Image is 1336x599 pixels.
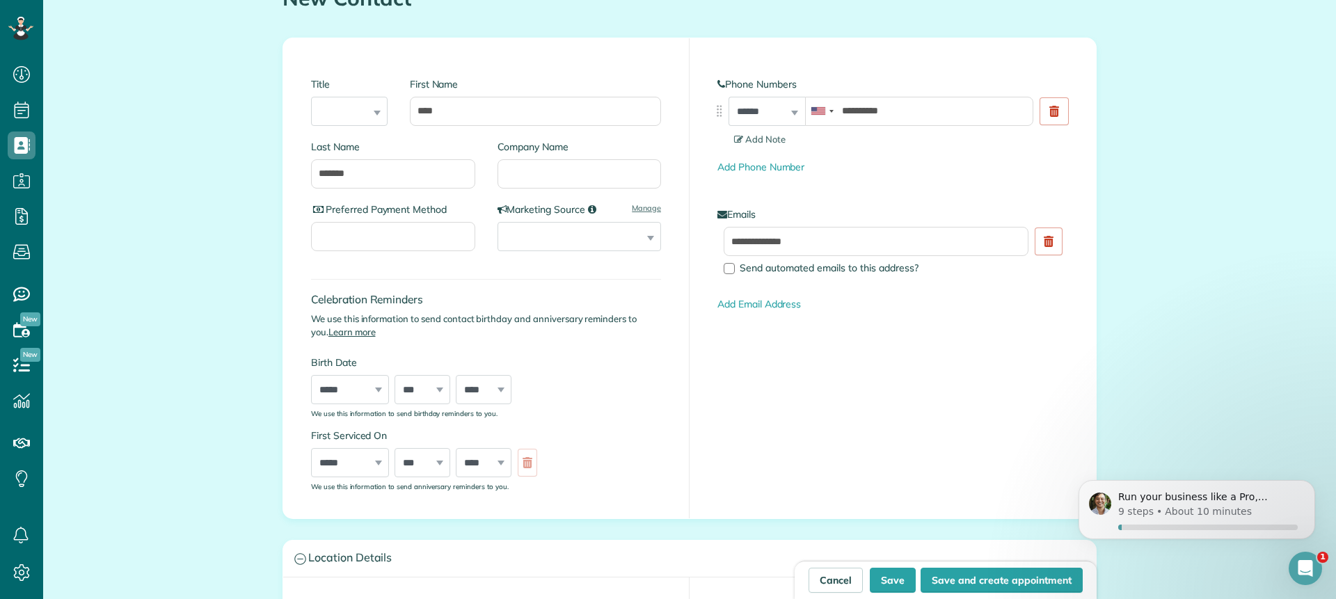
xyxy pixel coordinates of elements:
label: First Name [410,77,661,91]
a: Add Email Address [717,298,801,310]
iframe: Intercom notifications message [1058,464,1336,561]
img: drag_indicator-119b368615184ecde3eda3c64c821f6cf29d3e2b97b89ee44bc31753036683e5.png [712,104,726,118]
sub: We use this information to send birthday reminders to you. [311,409,498,417]
p: We use this information to send contact birthday and anniversary reminders to you. [311,312,661,339]
label: Last Name [311,140,475,154]
span: 1 [1317,552,1328,563]
a: Location Details [283,541,1096,576]
button: Save and create appointment [921,568,1083,593]
label: Phone Numbers [717,77,1068,91]
sub: We use this information to send anniversary reminders to you. [311,482,509,490]
span: Send automated emails to this address? [740,262,918,274]
label: Company Name [498,140,662,154]
iframe: Intercom live chat [1289,552,1322,585]
label: Emails [717,207,1068,221]
label: Title [311,77,388,91]
a: Cancel [809,568,863,593]
label: Birth Date [311,356,544,369]
button: Save [870,568,916,593]
label: First Serviced On [311,429,544,442]
span: New [20,348,40,362]
a: Learn more [328,326,376,337]
a: Manage [632,202,661,214]
label: Preferred Payment Method [311,202,475,216]
span: Add Note [734,134,786,145]
h4: Celebration Reminders [311,294,661,305]
span: New [20,312,40,326]
label: Marketing Source [498,202,662,216]
a: Add Phone Number [717,161,804,173]
div: United States: +1 [806,97,838,125]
